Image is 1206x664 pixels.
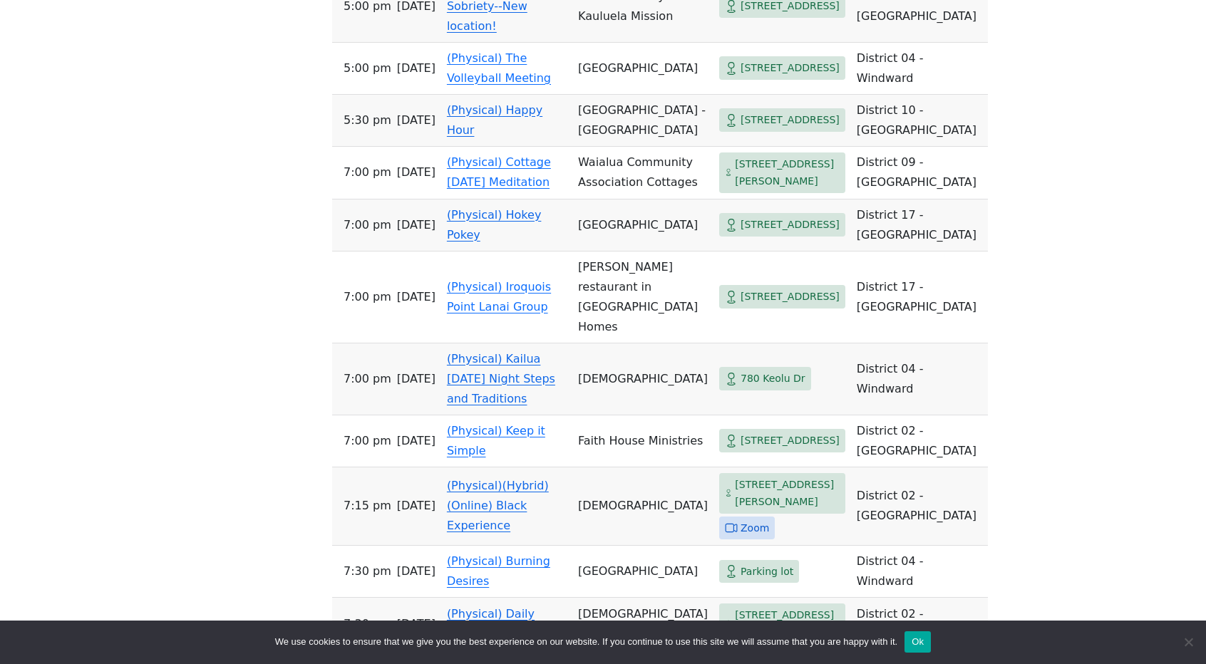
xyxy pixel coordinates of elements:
span: 7:00 PM [344,431,391,451]
td: District 17 - [GEOGRAPHIC_DATA] [851,251,988,343]
a: (Physical) The Volleyball Meeting [447,51,551,85]
td: District 09 - [GEOGRAPHIC_DATA] [851,147,988,199]
td: [GEOGRAPHIC_DATA] [572,546,713,598]
td: [DEMOGRAPHIC_DATA] [572,343,713,415]
span: 7:30 PM [344,561,391,581]
td: District 04 - Windward [851,343,988,415]
span: [DATE] [397,496,435,516]
span: No [1181,635,1195,649]
a: (Physical) Daily Reflections [447,607,535,640]
span: [STREET_ADDRESS][PERSON_NAME] [735,476,840,511]
a: (Physical) Kailua [DATE] Night Steps and Traditions [447,352,555,405]
span: [DATE] [397,110,435,130]
button: Ok [904,631,931,653]
span: [STREET_ADDRESS][PERSON_NAME] [735,606,840,641]
span: [DATE] [397,614,435,634]
span: [DATE] [397,58,435,78]
td: District 10 - [GEOGRAPHIC_DATA] [851,95,988,147]
span: 5:30 PM [344,110,391,130]
td: District 04 - Windward [851,43,988,95]
span: 7:00 PM [344,215,391,235]
td: [DEMOGRAPHIC_DATA] [572,467,713,546]
a: (Physical) Iroquois Point Lanai Group [447,280,551,313]
a: (Physical) Happy Hour [447,103,542,137]
a: (Physical) Hokey Pokey [447,208,541,242]
span: [DATE] [397,215,435,235]
td: Waialua Community Association Cottages [572,147,713,199]
span: [STREET_ADDRESS] [741,59,840,77]
td: District 02 - [GEOGRAPHIC_DATA] [851,415,988,467]
span: [STREET_ADDRESS] [741,432,840,450]
span: 7:00 PM [344,287,391,307]
td: District 02 - [GEOGRAPHIC_DATA] [851,598,988,650]
a: (Physical) Keep it Simple [447,424,545,457]
td: [GEOGRAPHIC_DATA] [572,43,713,95]
td: [PERSON_NAME] restaurant in [GEOGRAPHIC_DATA] Homes [572,251,713,343]
a: (Physical) Burning Desires [447,554,550,588]
span: 7:30 PM [344,614,391,634]
span: [DATE] [397,369,435,389]
span: [DATE] [397,287,435,307]
span: [DATE] [397,431,435,451]
td: [DEMOGRAPHIC_DATA][PERSON_NAME] [572,598,713,650]
span: 7:15 PM [344,496,391,516]
span: [DATE] [397,162,435,182]
span: [STREET_ADDRESS] [741,111,840,129]
span: 7:00 PM [344,369,391,389]
span: 5:00 PM [344,58,391,78]
span: 780 Keolu Dr [741,370,805,388]
span: Zoom [741,519,769,537]
span: Parking lot [741,563,793,581]
span: [STREET_ADDRESS] [741,216,840,234]
td: [GEOGRAPHIC_DATA] - [GEOGRAPHIC_DATA] [572,95,713,147]
span: [STREET_ADDRESS][PERSON_NAME] [735,155,840,190]
span: [DATE] [397,561,435,581]
td: District 17 - [GEOGRAPHIC_DATA] [851,199,988,251]
a: (Physical) Cottage [DATE] Meditation [447,155,551,189]
td: [GEOGRAPHIC_DATA] [572,199,713,251]
td: District 04 - Windward [851,546,988,598]
td: Faith House Ministries [572,415,713,467]
span: 7:00 PM [344,162,391,182]
td: District 02 - [GEOGRAPHIC_DATA] [851,467,988,546]
span: [STREET_ADDRESS] [741,288,840,306]
a: (Physical)(Hybrid)(Online) Black Experience [447,479,549,532]
span: We use cookies to ensure that we give you the best experience on our website. If you continue to ... [275,635,897,649]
